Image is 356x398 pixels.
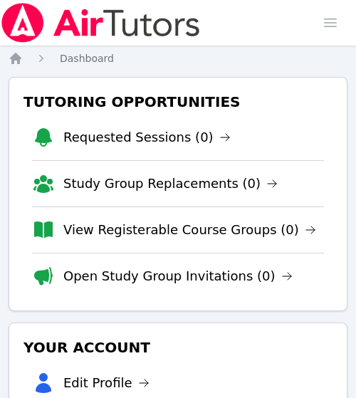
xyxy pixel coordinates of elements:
[60,53,114,64] span: Dashboard
[21,335,335,360] h3: Your Account
[63,220,316,240] a: View Registerable Course Groups (0)
[21,89,335,115] h3: Tutoring Opportunities
[63,373,150,393] a: Edit Profile
[63,174,278,194] a: Study Group Replacements (0)
[63,266,293,286] a: Open Study Group Invitations (0)
[63,127,231,147] a: Requested Sessions (0)
[60,51,114,66] a: Dashboard
[9,51,347,66] nav: Breadcrumb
